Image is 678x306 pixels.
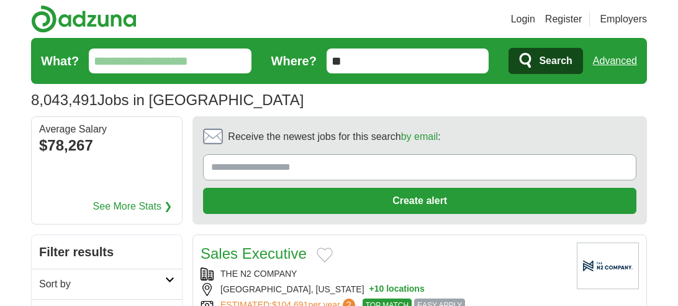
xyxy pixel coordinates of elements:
[369,283,374,296] span: +
[401,131,438,142] a: by email
[31,89,97,111] span: 8,043,491
[32,235,182,269] h2: Filter results
[32,269,182,299] a: Sort by
[201,267,567,280] div: THE N2 COMPANY
[508,48,582,74] button: Search
[93,199,173,214] a: See More Stats ❯
[39,134,174,157] div: $78,267
[593,49,637,73] a: Advanced
[31,5,137,33] img: Adzuna logo
[203,188,636,214] button: Create alert
[39,124,174,134] div: Average Salary
[271,52,317,70] label: Where?
[201,245,307,262] a: Sales Executive
[201,283,567,296] div: [GEOGRAPHIC_DATA], [US_STATE]
[41,52,79,70] label: What?
[317,248,333,262] button: Add to favorite jobs
[31,91,304,108] h1: Jobs in [GEOGRAPHIC_DATA]
[577,243,639,289] img: Company logo
[369,283,425,296] button: +10 locations
[511,12,535,27] a: Login
[539,49,572,73] span: Search
[545,12,582,27] a: Register
[228,129,440,144] span: Receive the newest jobs for this search :
[600,12,647,27] a: Employers
[39,277,165,292] h2: Sort by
